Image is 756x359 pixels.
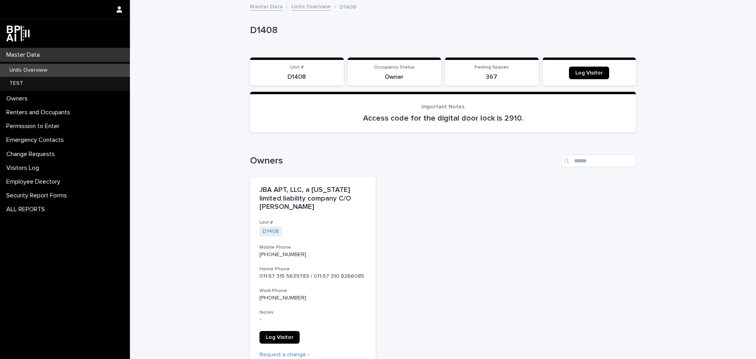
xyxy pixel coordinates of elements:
[250,25,633,36] p: D1408
[259,186,366,212] p: JBA APT, LLC, a [US_STATE] limited liability company C/O [PERSON_NAME]
[3,136,70,144] p: Emergency Contacts
[259,331,300,344] a: Log Visitor
[259,219,366,226] h3: Unit #
[290,65,304,70] span: Unit #
[259,244,366,251] h3: Mobile Phone
[561,154,636,167] input: Search
[250,155,558,167] h1: Owners
[3,95,34,102] p: Owners
[259,295,306,301] a: [PHONE_NUMBER]
[259,316,366,323] p: -
[259,113,626,123] p: Access code for the digital door lock is 2910.
[250,2,283,11] a: Master Data
[474,65,509,70] span: Parking Spaces
[259,309,366,316] h3: Notes
[3,178,67,186] p: Employee Directory
[3,123,66,130] p: Permission to Enter
[266,335,293,340] span: Log Visitor
[3,192,73,199] p: Security Report Forms
[3,151,61,158] p: Change Requests
[3,80,30,87] p: TEST
[3,51,46,59] p: Master Data
[575,70,603,76] span: Log Visitor
[450,73,534,81] p: 367
[255,73,339,81] p: D1408
[374,65,415,70] span: Occupancy Status
[259,273,364,279] a: 011-57 315 5639783 / 011-57 310 8266085
[3,109,76,116] p: Renters and Occupants
[569,67,609,79] a: Log Visitor
[3,67,54,74] p: Units Overview
[263,228,279,235] a: D1408
[421,104,465,110] span: Important Notes
[352,73,437,81] p: Owner
[3,164,45,172] p: Visitors Log
[259,352,309,357] a: Request a change ›
[259,288,366,294] h3: Work Phone
[259,252,306,257] a: [PHONE_NUMBER]
[6,26,30,41] img: dwgmcNfxSF6WIOOXiGgu
[291,2,331,11] a: Units Overview
[3,206,51,213] p: ALL REPORTS
[339,2,356,11] p: D1408
[259,266,366,272] h3: Home Phone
